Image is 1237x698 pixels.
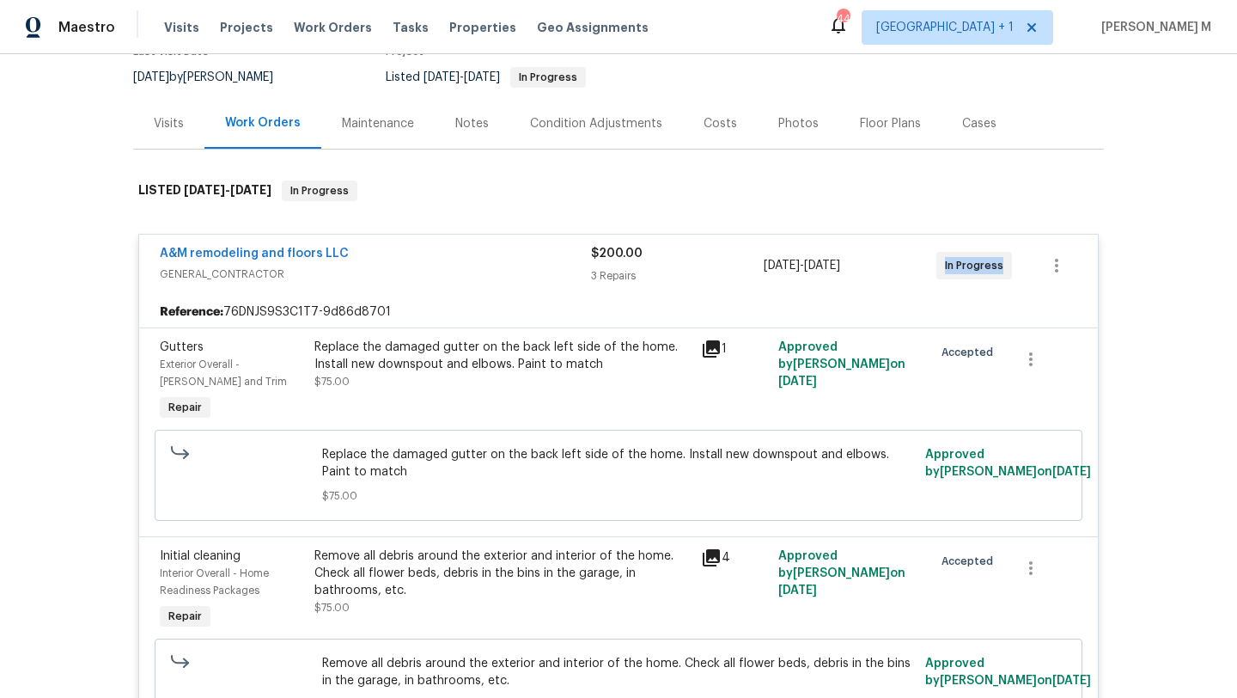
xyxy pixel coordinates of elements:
[283,182,356,199] span: In Progress
[161,608,209,625] span: Repair
[764,257,840,274] span: -
[58,19,115,36] span: Maestro
[184,184,225,196] span: [DATE]
[778,585,817,597] span: [DATE]
[925,449,1091,478] span: Approved by [PERSON_NAME] on
[133,71,169,83] span: [DATE]
[701,339,768,359] div: 1
[160,341,204,353] span: Gutters
[860,115,921,132] div: Floor Plans
[464,71,500,83] span: [DATE]
[314,377,350,387] span: $75.00
[1052,466,1091,478] span: [DATE]
[449,19,516,36] span: Properties
[160,266,591,283] span: GENERAL_CONTRACTOR
[778,376,817,388] span: [DATE]
[154,115,184,132] div: Visits
[160,568,269,596] span: Interior Overall - Home Readiness Packages
[386,71,586,83] span: Listed
[393,21,429,34] span: Tasks
[591,267,764,285] div: 3 Repairs
[220,19,273,36] span: Projects
[962,115,996,132] div: Cases
[778,550,905,597] span: Approved by [PERSON_NAME] on
[591,248,643,260] span: $200.00
[837,10,849,28] div: 44
[778,341,905,388] span: Approved by [PERSON_NAME] on
[804,260,840,272] span: [DATE]
[225,114,301,132] div: Work Orders
[322,487,916,505] span: $75.00
[294,19,372,36] span: Work Orders
[138,181,271,201] h6: LISTED
[322,446,916,481] span: Replace the damaged gutter on the back left side of the home. Install new downspout and elbows. P...
[764,260,800,272] span: [DATE]
[512,72,584,83] span: In Progress
[322,655,916,689] span: Remove all debris around the exterior and interior of the home. Check all flower beds, debris in ...
[778,115,819,132] div: Photos
[314,339,691,373] div: Replace the damaged gutter on the back left side of the home. Install new downspout and elbows. P...
[455,115,489,132] div: Notes
[160,550,241,562] span: Initial cleaning
[161,399,209,416] span: Repair
[701,548,768,568] div: 4
[424,71,500,83] span: -
[537,19,649,36] span: Geo Assignments
[160,303,223,321] b: Reference:
[160,248,349,260] a: A&M remodeling and floors LLC
[133,67,294,88] div: by [PERSON_NAME]
[941,553,1000,570] span: Accepted
[941,344,1000,361] span: Accepted
[160,359,287,387] span: Exterior Overall - [PERSON_NAME] and Trim
[1052,675,1091,687] span: [DATE]
[184,184,271,196] span: -
[139,297,1098,328] div: 76DNJS9S3C1T7-9d86d8701
[876,19,1014,36] span: [GEOGRAPHIC_DATA] + 1
[314,603,350,613] span: $75.00
[945,257,1010,274] span: In Progress
[133,163,1104,218] div: LISTED [DATE]-[DATE]In Progress
[925,658,1091,687] span: Approved by [PERSON_NAME] on
[230,184,271,196] span: [DATE]
[704,115,737,132] div: Costs
[424,71,460,83] span: [DATE]
[314,548,691,599] div: Remove all debris around the exterior and interior of the home. Check all flower beds, debris in ...
[1094,19,1211,36] span: [PERSON_NAME] M
[164,19,199,36] span: Visits
[342,115,414,132] div: Maintenance
[530,115,662,132] div: Condition Adjustments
